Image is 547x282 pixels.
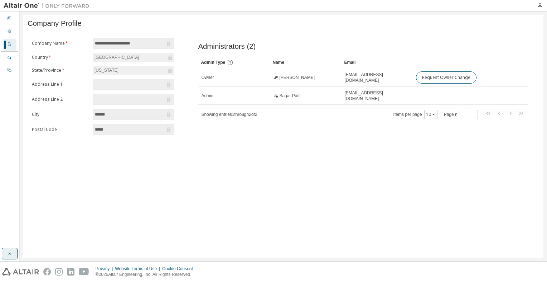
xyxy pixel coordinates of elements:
[416,71,476,84] button: Request Owner Change
[55,268,63,276] img: instagram.svg
[3,13,16,25] div: Dashboard
[93,66,174,75] div: [US_STATE]
[32,55,89,60] label: Country
[162,266,197,272] div: Cookie Consent
[198,42,256,51] span: Administrators (2)
[272,57,338,68] div: Name
[115,266,162,272] div: Website Terms of Use
[3,65,16,76] div: On Prem
[201,93,213,99] span: Admin
[201,112,257,117] span: Showing entries 1 through 2 of 2
[32,97,89,102] label: Address Line 2
[4,2,93,9] img: Altair One
[426,112,436,117] button: 10
[279,75,315,80] span: [PERSON_NAME]
[96,272,197,278] p: © 2025 Altair Engineering, Inc. All Rights Reserved.
[28,19,82,28] span: Company Profile
[32,67,89,73] label: State/Province
[393,110,437,119] span: Items per page
[93,53,174,62] div: [GEOGRAPHIC_DATA]
[32,112,89,117] label: City
[96,266,115,272] div: Privacy
[3,26,16,38] div: User Profile
[3,39,16,51] div: Company Profile
[43,268,51,276] img: facebook.svg
[201,75,214,80] span: Owner
[93,53,140,61] div: [GEOGRAPHIC_DATA]
[93,66,120,74] div: [US_STATE]
[444,110,478,119] span: Page n.
[2,268,39,276] img: altair_logo.svg
[67,268,74,276] img: linkedin.svg
[344,90,410,102] span: [EMAIL_ADDRESS][DOMAIN_NAME]
[344,72,410,83] span: [EMAIL_ADDRESS][DOMAIN_NAME]
[79,268,89,276] img: youtube.svg
[3,52,16,64] div: Managed
[32,127,89,132] label: Postal Code
[32,41,89,46] label: Company Name
[344,57,410,68] div: Email
[32,81,89,87] label: Address Line 1
[201,60,225,65] span: Admin Type
[279,93,300,99] span: Sagar Patil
